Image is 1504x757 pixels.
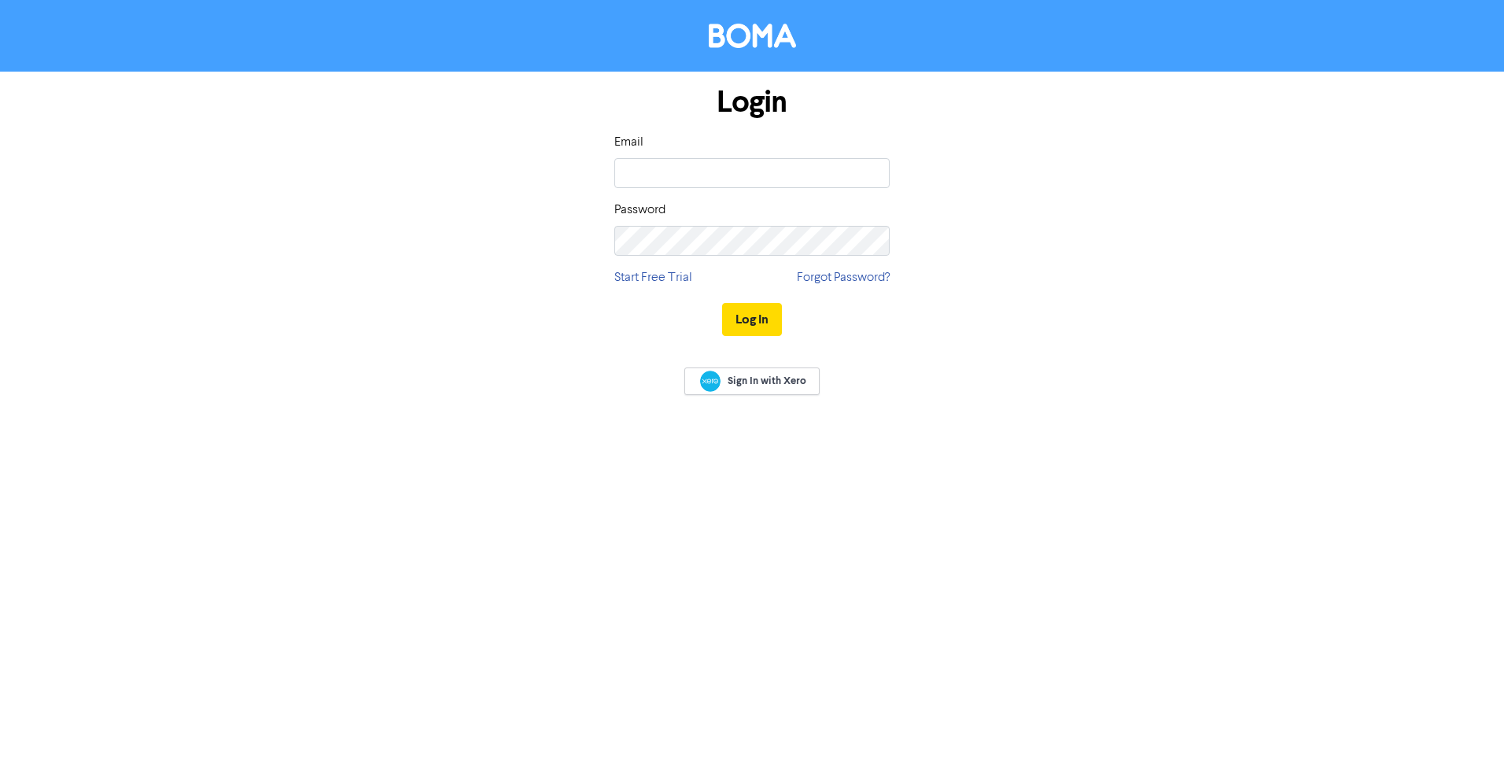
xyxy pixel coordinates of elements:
[700,371,721,392] img: Xero logo
[797,268,890,287] a: Forgot Password?
[614,268,692,287] a: Start Free Trial
[722,303,782,336] button: Log In
[728,374,806,388] span: Sign In with Xero
[614,84,890,120] h1: Login
[614,201,665,220] label: Password
[709,24,796,48] img: BOMA Logo
[684,367,820,395] a: Sign In with Xero
[614,133,643,152] label: Email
